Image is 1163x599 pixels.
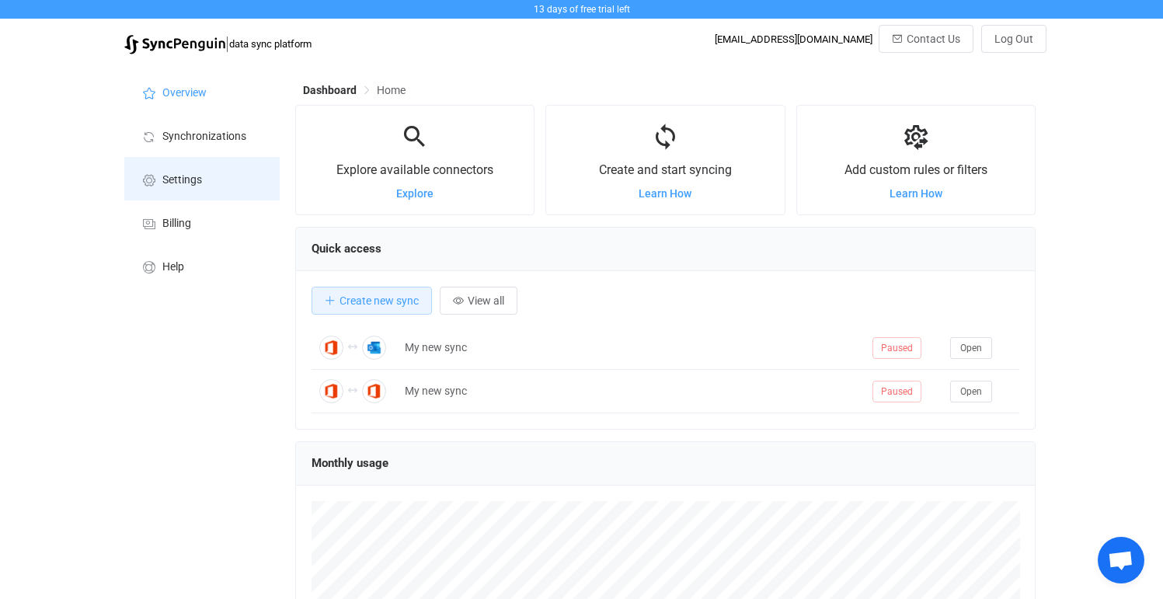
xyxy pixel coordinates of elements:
[377,84,406,96] span: Home
[715,33,872,45] div: [EMAIL_ADDRESS][DOMAIN_NAME]
[124,200,280,244] a: Billing
[162,174,202,186] span: Settings
[468,294,504,307] span: View all
[319,336,343,360] img: Office 365 Calendar Meetings
[440,287,517,315] button: View all
[225,33,229,54] span: |
[362,336,386,360] img: Outlook Calendar Meetings
[950,381,992,402] button: Open
[397,339,865,357] div: My new sync
[890,187,942,200] a: Learn How
[303,84,357,96] span: Dashboard
[124,35,225,54] img: syncpenguin.svg
[229,38,312,50] span: data sync platform
[534,4,630,15] span: 13 days of free trial left
[162,131,246,143] span: Synchronizations
[879,25,973,53] button: Contact Us
[981,25,1046,53] button: Log Out
[362,379,386,403] img: Office 365 Calendar Meetings
[124,113,280,157] a: Synchronizations
[312,242,381,256] span: Quick access
[124,70,280,113] a: Overview
[950,385,992,397] a: Open
[639,187,691,200] a: Learn How
[162,218,191,230] span: Billing
[960,343,982,353] span: Open
[124,244,280,287] a: Help
[950,337,992,359] button: Open
[396,187,434,200] a: Explore
[124,157,280,200] a: Settings
[872,337,921,359] span: Paused
[303,85,406,96] div: Breadcrumb
[994,33,1033,45] span: Log Out
[312,456,388,470] span: Monthly usage
[312,287,432,315] button: Create new sync
[950,341,992,353] a: Open
[124,33,312,54] a: |data sync platform
[319,379,343,403] img: Office 365 Calendar Meetings
[336,162,493,177] span: Explore available connectors
[960,386,982,397] span: Open
[844,162,987,177] span: Add custom rules or filters
[162,261,184,273] span: Help
[872,381,921,402] span: Paused
[1098,537,1144,583] a: Open chat
[339,294,419,307] span: Create new sync
[397,382,865,400] div: My new sync
[162,87,207,99] span: Overview
[599,162,732,177] span: Create and start syncing
[907,33,960,45] span: Contact Us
